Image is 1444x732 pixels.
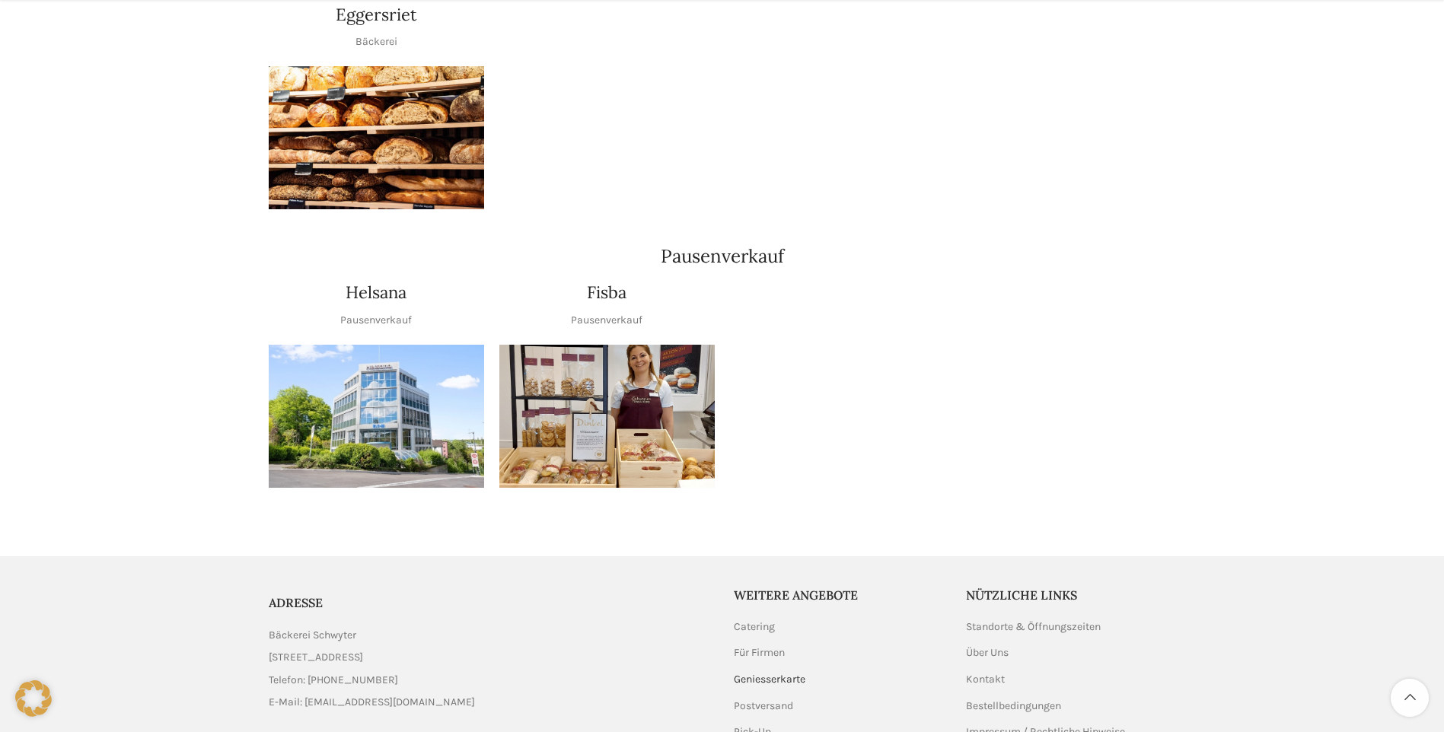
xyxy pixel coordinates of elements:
[571,312,642,329] p: Pausenverkauf
[587,281,626,304] h4: Fisba
[269,694,475,711] span: E-Mail: [EMAIL_ADDRESS][DOMAIN_NAME]
[269,345,484,489] img: image.imageWidth__1140
[734,619,776,635] a: Catering
[966,672,1006,687] a: Kontakt
[269,627,356,644] span: Bäckerei Schwyter
[269,672,711,689] a: List item link
[269,66,484,210] div: 1 / 1
[734,699,795,714] a: Postversand
[966,619,1102,635] a: Standorte & Öffnungszeiten
[269,247,1176,266] h2: Pausenverkauf
[734,587,944,603] h5: Weitere Angebote
[734,672,807,687] a: Geniesserkarte
[355,33,397,50] p: Bäckerei
[340,312,412,329] p: Pausenverkauf
[734,645,786,660] a: Für Firmen
[269,66,484,210] img: schwyter-34
[966,587,1176,603] h5: Nützliche Links
[499,345,715,489] img: 20230228_153619-1-800x800
[269,649,363,666] span: [STREET_ADDRESS]
[269,595,323,610] span: ADRESSE
[269,345,484,489] div: 1 / 1
[336,3,417,27] h4: Eggersriet
[966,645,1010,660] a: Über Uns
[499,345,715,489] div: 1 / 1
[1391,679,1429,717] a: Scroll to top button
[966,699,1063,714] a: Bestellbedingungen
[346,281,406,304] h4: Helsana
